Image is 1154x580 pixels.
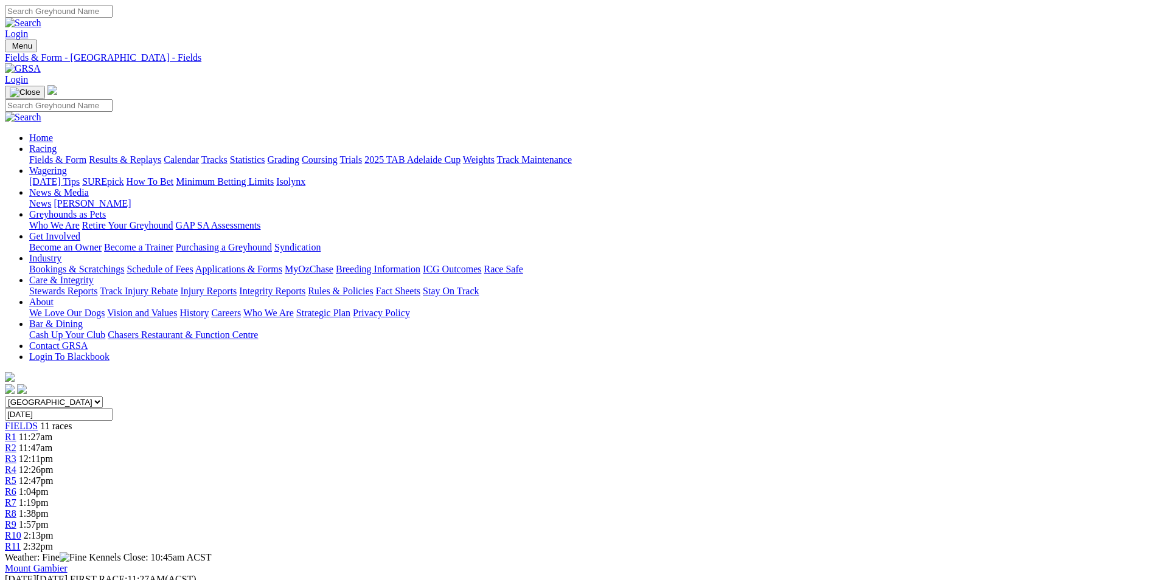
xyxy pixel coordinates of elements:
[29,330,1149,340] div: Bar & Dining
[54,198,131,209] a: [PERSON_NAME]
[5,408,113,421] input: Select date
[29,231,80,241] a: Get Involved
[285,264,333,274] a: MyOzChase
[5,74,28,85] a: Login
[29,154,86,165] a: Fields & Form
[201,154,228,165] a: Tracks
[5,372,15,382] img: logo-grsa-white.png
[239,286,305,296] a: Integrity Reports
[5,486,16,497] span: R6
[5,99,113,112] input: Search
[10,88,40,97] img: Close
[29,176,1149,187] div: Wagering
[339,154,362,165] a: Trials
[29,308,105,318] a: We Love Our Dogs
[176,176,274,187] a: Minimum Betting Limits
[29,264,1149,275] div: Industry
[5,454,16,464] a: R3
[17,384,27,394] img: twitter.svg
[180,286,237,296] a: Injury Reports
[29,154,1149,165] div: Racing
[29,253,61,263] a: Industry
[29,187,89,198] a: News & Media
[497,154,572,165] a: Track Maintenance
[60,552,86,563] img: Fine
[29,340,88,351] a: Contact GRSA
[5,29,28,39] a: Login
[5,519,16,530] a: R9
[107,308,177,318] a: Vision and Values
[29,264,124,274] a: Bookings & Scratchings
[195,264,282,274] a: Applications & Forms
[302,154,338,165] a: Coursing
[29,351,109,362] a: Login To Blackbook
[376,286,420,296] a: Fact Sheets
[29,242,1149,253] div: Get Involved
[5,432,16,442] a: R1
[5,86,45,99] button: Toggle navigation
[29,133,53,143] a: Home
[19,486,49,497] span: 1:04pm
[29,198,51,209] a: News
[29,286,97,296] a: Stewards Reports
[423,286,479,296] a: Stay On Track
[29,220,80,230] a: Who We Are
[5,475,16,486] a: R5
[19,443,52,453] span: 11:47am
[5,497,16,508] a: R7
[5,541,21,551] a: R11
[176,242,272,252] a: Purchasing a Greyhound
[23,541,53,551] span: 2:32pm
[423,264,481,274] a: ICG Outcomes
[463,154,495,165] a: Weights
[164,154,199,165] a: Calendar
[353,308,410,318] a: Privacy Policy
[5,530,21,540] a: R10
[24,530,54,540] span: 2:13pm
[5,384,15,394] img: facebook.svg
[82,220,173,230] a: Retire Your Greyhound
[274,242,321,252] a: Syndication
[296,308,350,318] a: Strategic Plan
[268,154,299,165] a: Grading
[19,475,54,486] span: 12:47pm
[29,297,54,307] a: About
[5,421,38,431] a: FIELDS
[29,319,83,329] a: Bar & Dining
[19,508,49,519] span: 1:38pm
[29,286,1149,297] div: Care & Integrity
[276,176,305,187] a: Isolynx
[47,85,57,95] img: logo-grsa-white.png
[29,209,106,219] a: Greyhounds as Pets
[5,63,41,74] img: GRSA
[29,198,1149,209] div: News & Media
[5,563,68,573] a: Mount Gambier
[5,508,16,519] a: R8
[5,443,16,453] a: R2
[19,519,49,530] span: 1:57pm
[336,264,420,274] a: Breeding Information
[5,112,41,123] img: Search
[211,308,241,318] a: Careers
[364,154,461,165] a: 2025 TAB Adelaide Cup
[29,242,102,252] a: Become an Owner
[29,330,105,340] a: Cash Up Your Club
[308,286,374,296] a: Rules & Policies
[19,464,54,475] span: 12:26pm
[5,5,113,18] input: Search
[5,52,1149,63] a: Fields & Form - [GEOGRAPHIC_DATA] - Fields
[29,220,1149,231] div: Greyhounds as Pets
[82,176,123,187] a: SUREpick
[19,432,52,442] span: 11:27am
[5,18,41,29] img: Search
[40,421,72,431] span: 11 races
